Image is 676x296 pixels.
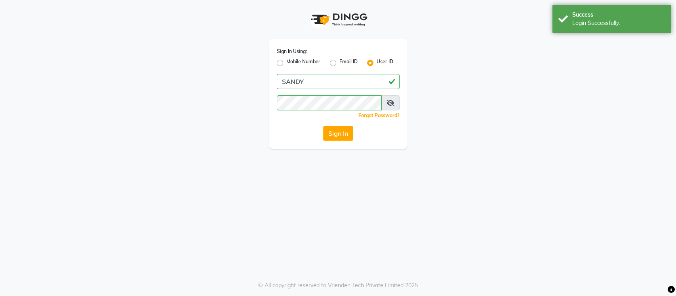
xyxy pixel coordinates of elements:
input: Username [277,95,382,110]
label: Sign In Using: [277,48,307,55]
img: logo1.svg [307,8,370,31]
label: User ID [377,58,393,68]
label: Mobile Number [286,58,320,68]
div: Success [572,11,665,19]
input: Username [277,74,400,89]
label: Email ID [339,58,358,68]
button: Sign In [323,126,353,141]
div: Login Successfully. [572,19,665,27]
a: Forgot Password? [358,112,400,118]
